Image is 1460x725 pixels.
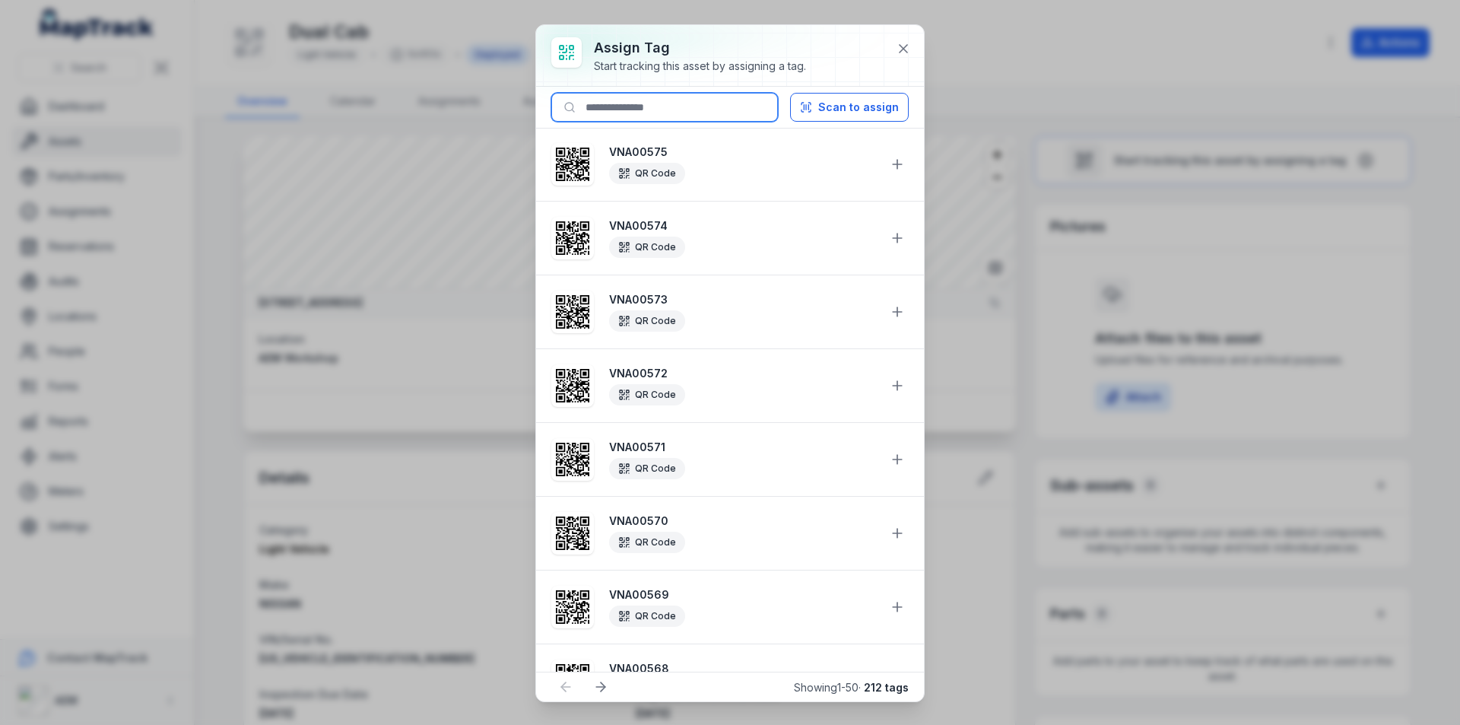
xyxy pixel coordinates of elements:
strong: VNA00575 [609,145,877,160]
div: QR Code [609,384,685,405]
strong: VNA00570 [609,514,877,529]
div: QR Code [609,606,685,627]
strong: VNA00571 [609,440,877,455]
button: Scan to assign [790,93,909,122]
span: Showing 1 - 50 · [794,681,909,694]
strong: VNA00568 [609,661,877,676]
strong: VNA00574 [609,218,877,234]
h3: Assign tag [594,37,806,59]
div: QR Code [609,310,685,332]
div: QR Code [609,163,685,184]
div: Start tracking this asset by assigning a tag. [594,59,806,74]
div: QR Code [609,458,685,479]
strong: VNA00572 [609,366,877,381]
div: QR Code [609,237,685,258]
strong: VNA00569 [609,587,877,603]
strong: 212 tags [864,681,909,694]
div: QR Code [609,532,685,553]
strong: VNA00573 [609,292,877,307]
